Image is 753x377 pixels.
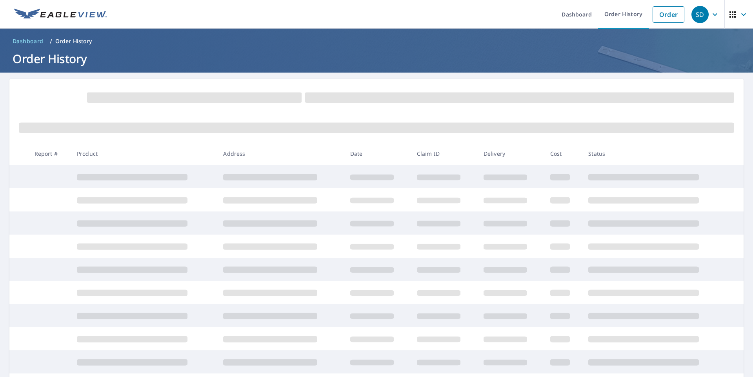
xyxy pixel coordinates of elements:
[411,142,477,165] th: Claim ID
[544,142,582,165] th: Cost
[344,142,411,165] th: Date
[582,142,729,165] th: Status
[9,51,744,67] h1: Order History
[9,35,47,47] a: Dashboard
[14,9,107,20] img: EV Logo
[13,37,44,45] span: Dashboard
[9,35,744,47] nav: breadcrumb
[55,37,92,45] p: Order History
[653,6,684,23] a: Order
[477,142,544,165] th: Delivery
[71,142,217,165] th: Product
[28,142,71,165] th: Report #
[691,6,709,23] div: SD
[217,142,344,165] th: Address
[50,36,52,46] li: /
